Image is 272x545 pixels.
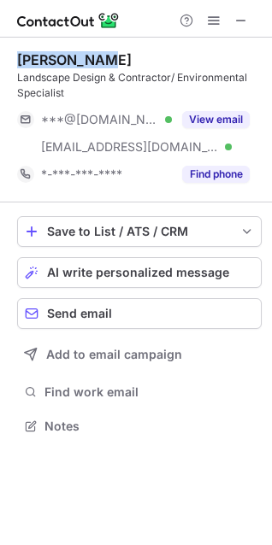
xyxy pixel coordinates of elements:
[17,10,120,31] img: ContactOut v5.3.10
[17,257,262,288] button: AI write personalized message
[47,225,232,238] div: Save to List / ATS / CRM
[46,348,182,361] span: Add to email campaign
[17,216,262,247] button: save-profile-one-click
[17,339,262,370] button: Add to email campaign
[17,298,262,329] button: Send email
[17,380,262,404] button: Find work email
[44,384,255,400] span: Find work email
[182,111,250,128] button: Reveal Button
[17,414,262,438] button: Notes
[182,166,250,183] button: Reveal Button
[47,266,229,279] span: AI write personalized message
[41,139,219,155] span: [EMAIL_ADDRESS][DOMAIN_NAME]
[47,307,112,320] span: Send email
[17,70,262,101] div: Landscape Design & Contractor/ Environmental Specialist
[17,51,132,68] div: [PERSON_NAME]
[44,419,255,434] span: Notes
[41,112,159,127] span: ***@[DOMAIN_NAME]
